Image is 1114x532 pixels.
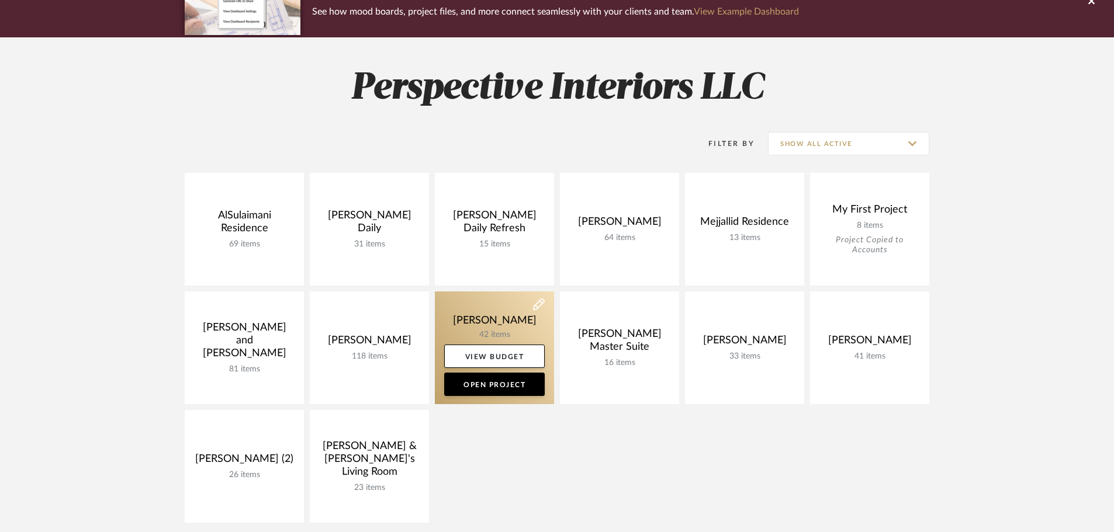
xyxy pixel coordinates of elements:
div: Mejjallid Residence [694,215,795,233]
div: [PERSON_NAME] & [PERSON_NAME]'s Living Room [319,440,420,483]
div: 33 items [694,352,795,361]
div: [PERSON_NAME] and [PERSON_NAME] [194,321,295,364]
a: View Budget [444,345,545,368]
div: [PERSON_NAME] Daily Refresh [444,209,545,239]
div: 41 items [819,352,920,361]
h2: Perspective Interiors LLC [136,67,978,110]
div: 81 items [194,364,295,374]
div: 69 items [194,239,295,249]
div: 16 items [569,358,670,368]
div: 26 items [194,470,295,480]
div: 118 items [319,352,420,361]
div: 64 items [569,233,670,243]
div: 13 items [694,233,795,243]
div: 31 items [319,239,420,249]
div: 15 items [444,239,545,249]
div: [PERSON_NAME] [569,215,670,233]
div: AlSulaimani Residence [194,209,295,239]
div: 23 items [319,483,420,493]
div: [PERSON_NAME] (2) [194,453,295,470]
div: Filter By [693,138,755,149]
div: [PERSON_NAME] Daily [319,209,420,239]
p: See how mood boards, project files, and more connect seamlessly with your clients and team. [312,4,799,20]
div: [PERSON_NAME] Master Suite [569,328,670,358]
div: [PERSON_NAME] [819,334,920,352]
div: [PERSON_NAME] [694,334,795,352]
div: [PERSON_NAME] [319,334,420,352]
div: 8 items [819,221,920,231]
a: Open Project [444,373,545,396]
div: Project Copied to Accounts [819,235,920,255]
a: View Example Dashboard [694,7,799,16]
div: My First Project [819,203,920,221]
